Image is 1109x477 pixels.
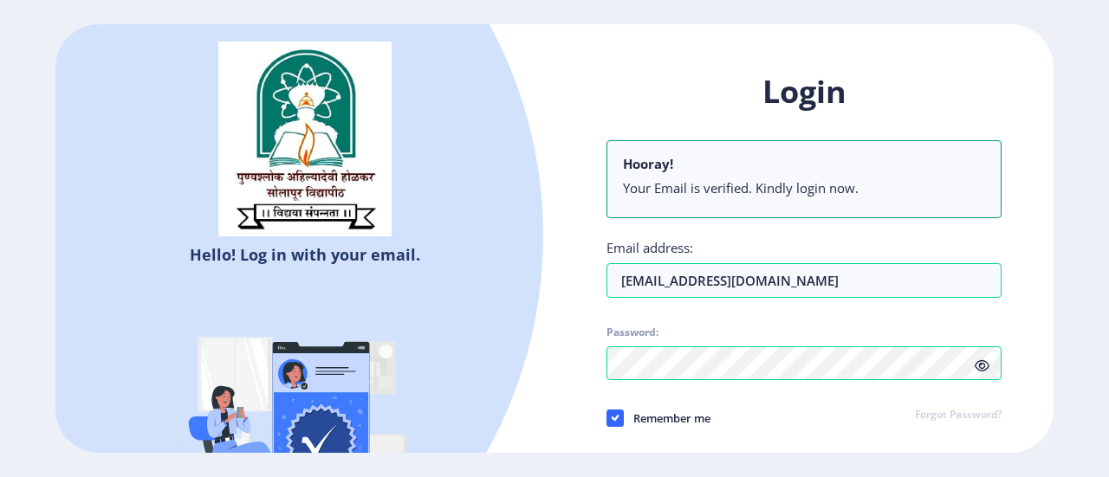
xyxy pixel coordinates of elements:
[606,71,1002,113] h1: Login
[623,179,985,197] li: Your Email is verified. Kindly login now.
[606,326,658,339] label: Password:
[623,155,673,172] b: Hooray!
[606,263,1002,298] input: Email address
[218,42,392,237] img: sulogo.png
[606,239,693,256] label: Email address:
[915,408,1002,423] a: Forgot Password?
[624,408,710,429] span: Remember me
